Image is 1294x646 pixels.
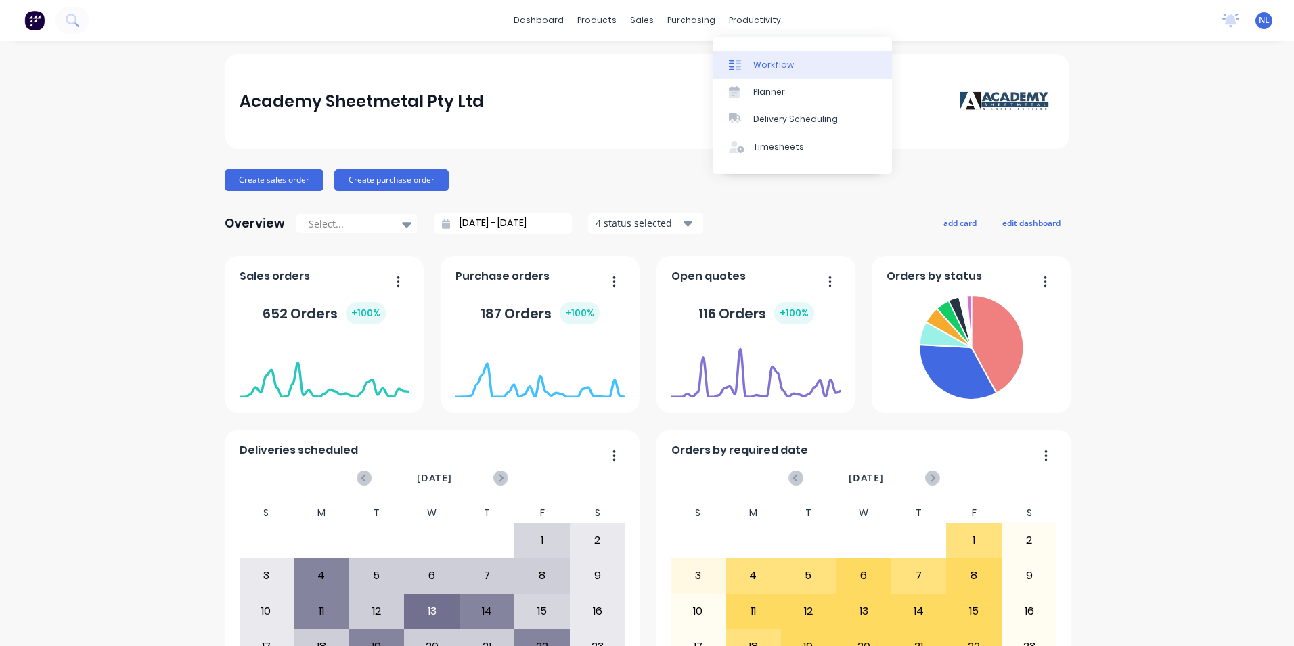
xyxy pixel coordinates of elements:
div: 652 Orders [263,302,386,324]
div: + 100 % [346,302,386,324]
div: + 100 % [774,302,814,324]
div: 14 [892,595,946,628]
div: 6 [405,559,459,593]
img: Academy Sheetmetal Pty Ltd [960,91,1054,112]
div: 2 [1002,523,1056,557]
div: 13 [405,595,459,628]
div: 5 [782,559,836,593]
div: 8 [947,559,1001,593]
a: Planner [713,79,892,106]
button: 4 status selected [588,213,703,234]
div: Academy Sheetmetal Pty Ltd [240,88,484,115]
a: Timesheets [713,133,892,160]
span: Orders by status [887,268,982,284]
div: 15 [947,595,1001,628]
div: Workflow [753,59,794,71]
button: add card [935,214,985,232]
span: [DATE] [849,471,884,486]
div: T [891,503,947,523]
div: 3 [240,559,294,593]
div: M [294,503,349,523]
div: W [404,503,460,523]
div: Timesheets [753,141,804,153]
div: W [836,503,891,523]
div: Overview [225,210,285,237]
span: Sales orders [240,268,310,284]
div: 4 [294,559,349,593]
div: 16 [1002,595,1056,628]
div: Delivery Scheduling [753,113,838,125]
div: purchasing [661,10,722,30]
div: T [460,503,515,523]
div: 12 [782,595,836,628]
div: F [514,503,570,523]
div: sales [623,10,661,30]
a: Workflow [713,51,892,78]
div: 4 [726,559,780,593]
div: 15 [515,595,569,628]
span: [DATE] [417,471,452,486]
span: Open quotes [671,268,746,284]
img: Factory [24,10,45,30]
span: Purchase orders [455,268,550,284]
a: Delivery Scheduling [713,106,892,133]
div: 7 [460,559,514,593]
span: NL [1259,14,1270,26]
div: 5 [350,559,404,593]
div: 8 [515,559,569,593]
a: dashboard [507,10,571,30]
div: S [570,503,625,523]
div: 187 Orders [481,302,600,324]
button: Create sales order [225,169,323,191]
div: 6 [836,559,891,593]
div: 13 [836,595,891,628]
div: 1 [515,523,569,557]
div: T [781,503,836,523]
div: 4 status selected [596,216,681,230]
div: 2 [571,523,625,557]
div: F [946,503,1002,523]
div: productivity [722,10,788,30]
div: + 100 % [560,302,600,324]
div: 9 [1002,559,1056,593]
div: 10 [240,595,294,628]
div: 1 [947,523,1001,557]
div: 116 Orders [698,302,814,324]
div: Planner [753,86,785,98]
div: 7 [892,559,946,593]
div: 9 [571,559,625,593]
div: S [1002,503,1057,523]
div: 3 [671,559,726,593]
button: edit dashboard [994,214,1069,232]
div: 14 [460,595,514,628]
div: products [571,10,623,30]
div: 10 [671,595,726,628]
div: 12 [350,595,404,628]
div: 11 [726,595,780,628]
button: Create purchase order [334,169,449,191]
div: 11 [294,595,349,628]
div: S [239,503,294,523]
div: S [671,503,726,523]
div: 16 [571,595,625,628]
div: T [349,503,405,523]
div: M [726,503,781,523]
